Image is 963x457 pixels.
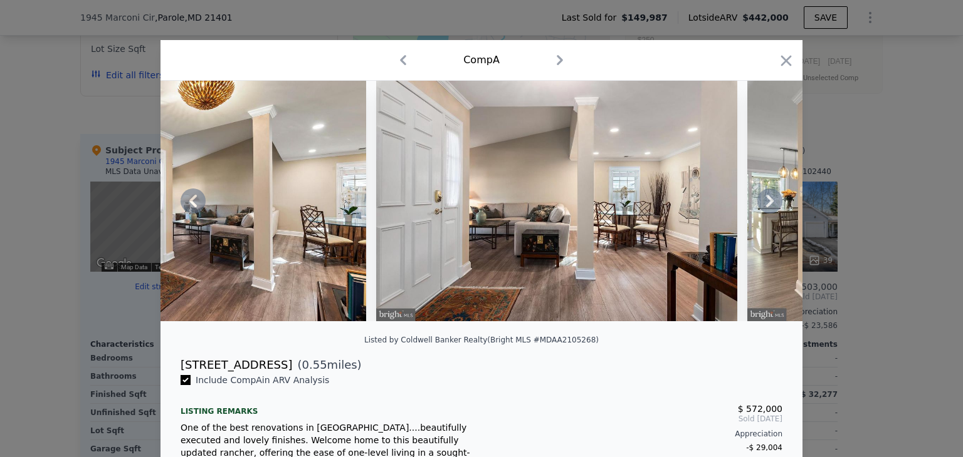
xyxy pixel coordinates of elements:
[191,375,334,385] span: Include Comp A in ARV Analysis
[181,356,292,374] div: [STREET_ADDRESS]
[364,336,599,344] div: Listed by Coldwell Banker Realty (Bright MLS #MDAA2105268)
[463,53,500,68] div: Comp A
[376,81,737,321] img: Property Img
[746,443,782,452] span: -$ 29,004
[302,358,327,371] span: 0.55
[181,396,471,416] div: Listing remarks
[492,429,782,439] div: Appreciation
[292,356,361,374] span: ( miles)
[6,81,366,321] img: Property Img
[738,404,782,414] span: $ 572,000
[492,414,782,424] span: Sold [DATE]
